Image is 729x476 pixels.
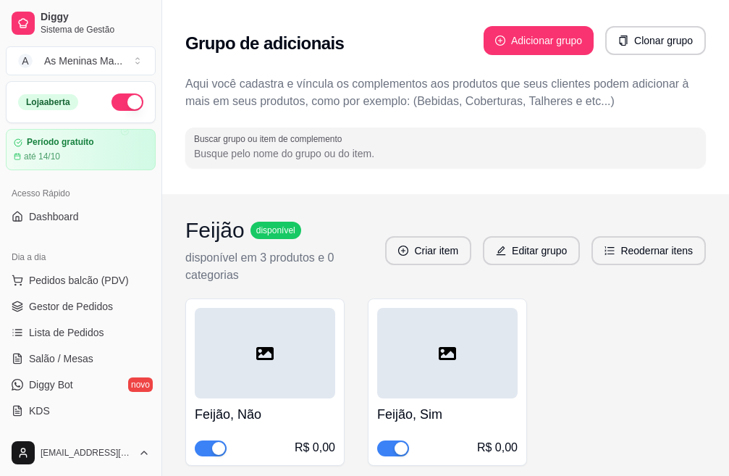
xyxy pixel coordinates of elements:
button: ordered-listReodernar itens [591,236,706,265]
p: Aqui você cadastra e víncula os complementos aos produtos que seus clientes podem adicionar à mai... [185,75,706,110]
span: Dashboard [29,209,79,224]
span: Sistema de Gestão [41,24,150,36]
p: disponível em 3 produtos e 0 categorias [185,249,385,284]
span: A [18,54,33,68]
h4: Feijão, Não [195,404,335,425]
label: Buscar grupo ou item de complemento [194,133,347,145]
span: Gestor de Pedidos [29,299,113,314]
span: edit [496,246,506,256]
span: KDS [29,404,50,418]
a: Período gratuitoaté 14/10 [6,129,156,170]
article: até 14/10 [24,151,60,162]
div: Acesso Rápido [6,182,156,205]
a: Gestor de Pedidos [6,295,156,318]
div: As Meninas Ma ... [44,54,122,68]
span: plus-circle [495,36,505,46]
span: copy [618,36,628,46]
span: Diggy [41,11,150,24]
div: Dia a dia [6,246,156,269]
button: [EMAIL_ADDRESS][DOMAIN_NAME] [6,435,156,470]
h3: Feijão [185,217,245,243]
a: Lista de Pedidos [6,321,156,344]
a: Diggy Botnovo [6,373,156,396]
div: Loja aberta [18,94,78,110]
span: Salão / Mesas [29,351,93,366]
article: Período gratuito [27,137,94,148]
button: editEditar grupo [483,236,580,265]
button: plus-circleCriar item [385,236,471,265]
div: R$ 0,00 [477,439,518,456]
button: plus-circleAdicionar grupo [484,26,594,55]
span: Lista de Pedidos [29,325,104,340]
a: Salão / Mesas [6,347,156,370]
button: Select a team [6,46,156,75]
h2: Grupo de adicionais [185,32,344,55]
a: DiggySistema de Gestão [6,6,156,41]
span: disponível [253,225,298,236]
span: [EMAIL_ADDRESS][DOMAIN_NAME] [41,447,132,459]
span: plus-circle [398,246,408,256]
span: ordered-list [604,246,615,256]
a: Dashboard [6,205,156,228]
span: Diggy Bot [29,377,73,392]
input: Buscar grupo ou item de complemento [194,146,697,161]
span: Pedidos balcão (PDV) [29,273,129,288]
h4: Feijão, Sim [377,404,518,425]
button: Alterar Status [111,93,143,111]
button: copyClonar grupo [605,26,706,55]
a: KDS [6,399,156,422]
div: R$ 0,00 [295,439,335,456]
button: Pedidos balcão (PDV) [6,269,156,292]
